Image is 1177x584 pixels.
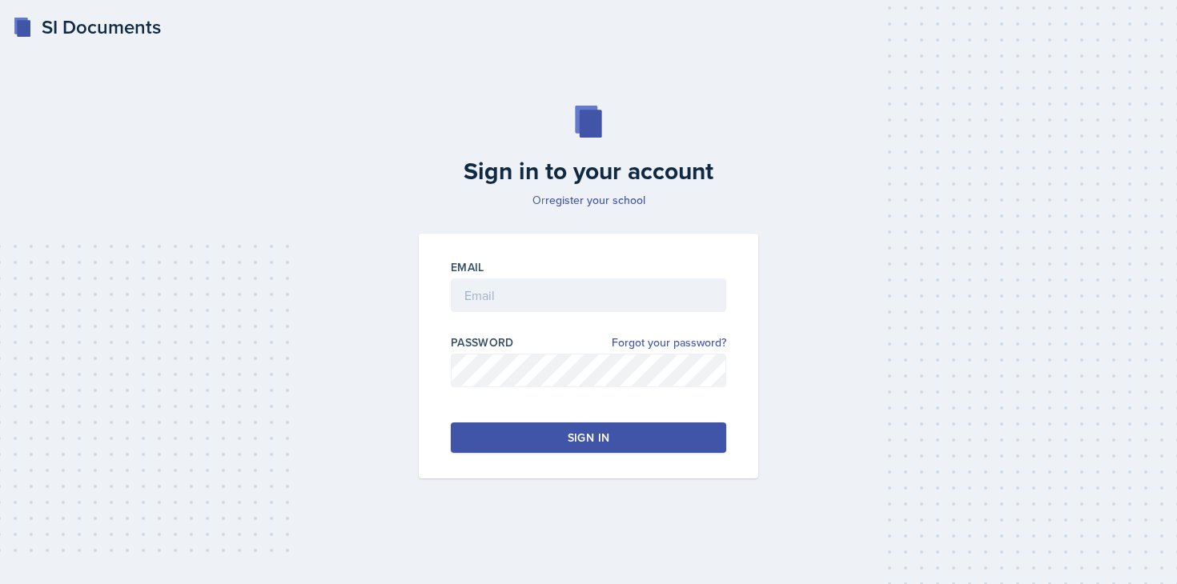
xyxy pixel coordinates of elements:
a: SI Documents [13,13,161,42]
a: Forgot your password? [612,334,726,351]
p: Or [409,192,768,208]
label: Password [451,334,514,350]
input: Email [451,278,726,312]
h2: Sign in to your account [409,157,768,186]
a: register your school [545,192,645,208]
button: Sign in [451,422,726,453]
div: Sign in [568,430,609,446]
label: Email [451,259,484,275]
